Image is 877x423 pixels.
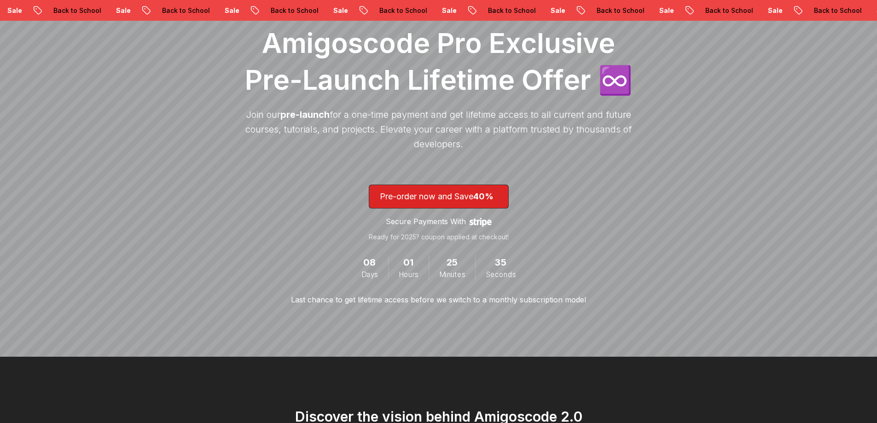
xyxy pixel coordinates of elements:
[399,269,418,279] span: Hours
[540,6,569,15] p: Sale
[380,190,498,203] p: Pre-order now and Save
[322,6,352,15] p: Sale
[369,185,509,242] a: lifetime-access
[403,255,414,270] span: 1 Hours
[495,255,507,270] span: 35 Seconds
[363,255,376,270] span: 8 Days
[757,6,786,15] p: Sale
[291,294,586,305] p: Last chance to get lifetime access before we switch to a monthly subscription model
[105,6,134,15] p: Sale
[586,6,648,15] p: Back to School
[241,107,637,151] p: Join our for a one-time payment and get lifetime access to all current and future courses, tutori...
[694,6,757,15] p: Back to School
[42,6,105,15] p: Back to School
[386,216,466,227] p: Secure Payments With
[369,232,509,242] p: Ready for 2025? coupon applied at checkout!
[431,6,460,15] p: Sale
[486,269,516,279] span: Seconds
[477,6,540,15] p: Back to School
[803,6,865,15] p: Back to School
[368,6,431,15] p: Back to School
[214,6,243,15] p: Sale
[280,109,330,120] span: pre-launch
[361,269,378,279] span: Days
[447,255,458,270] span: 25 Minutes
[241,24,637,98] h1: Amigoscode Pro Exclusive Pre-Launch Lifetime Offer ♾️
[473,191,494,201] span: 40%
[648,6,678,15] p: Sale
[439,269,465,279] span: Minutes
[260,6,322,15] p: Back to School
[151,6,214,15] p: Back to School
